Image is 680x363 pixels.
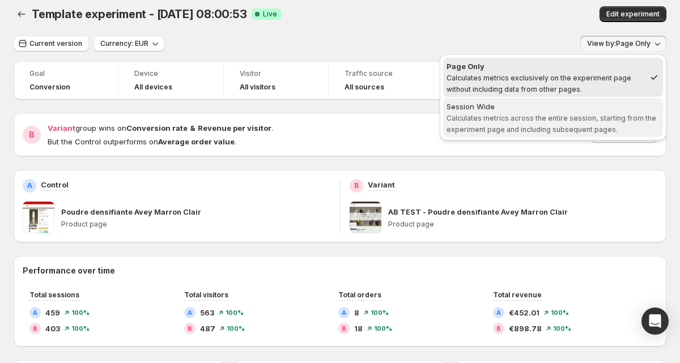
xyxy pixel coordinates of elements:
button: Back [14,6,29,22]
span: 18 [354,323,363,334]
h2: A [188,309,192,316]
span: Total revenue [493,291,542,299]
span: View by: Page Only [587,39,651,48]
h4: All sources [345,83,384,92]
div: Page Only [447,61,645,72]
span: Calculates metrics exclusively on the experiment page without including data from other pages. [447,74,631,93]
p: Variant [368,179,395,190]
button: Currency: EUR [93,36,164,52]
h2: A [27,181,32,190]
span: 563 [200,307,214,318]
span: 100 % [71,325,90,332]
span: 100 % [553,325,571,332]
h2: A [342,309,346,316]
span: Total visitors [184,291,228,299]
a: GoalConversion [29,68,102,93]
span: Goal [29,69,102,78]
p: AB TEST - Poudre densifiante Avey Marron Clair [388,206,568,217]
div: Session Wide [447,101,660,112]
span: Traffic source [345,69,417,78]
h2: B [496,325,501,332]
span: 403 [45,323,60,334]
span: €452.01 [509,307,539,318]
span: 100 % [371,309,389,316]
span: Template experiment - [DATE] 08:00:53 [32,7,247,21]
span: Conversion [29,83,70,92]
span: 8 [354,307,359,318]
h2: B [33,325,37,332]
button: Edit experiment [600,6,666,22]
span: €898.78 [509,323,542,334]
strong: & [190,123,195,133]
button: Current version [14,36,89,52]
img: Poudre densifiante Avey Marron Clair [23,202,54,233]
button: Expand chart [641,304,657,319]
a: Traffic sourceAll sources [345,68,417,93]
h2: A [33,309,37,316]
span: 459 [45,307,60,318]
p: Control [41,179,69,190]
span: 487 [200,323,215,334]
strong: Conversion rate [126,123,188,133]
span: Calculates metrics across the entire session, starting from the experiment page and including sub... [447,114,656,134]
h2: B [354,181,359,190]
strong: Average order value [158,137,235,146]
p: Product page [61,220,331,229]
span: 100 % [374,325,392,332]
p: Product page [388,220,658,229]
p: Poudre densifiante Avey Marron Clair [61,206,201,217]
div: Open Intercom Messenger [641,308,669,335]
span: Total orders [338,291,381,299]
span: 100 % [226,309,244,316]
span: group wins on . [48,123,273,133]
h2: B [188,325,192,332]
h2: B [29,129,35,140]
button: View by:Page Only [580,36,666,52]
h2: A [496,309,501,316]
span: 100 % [71,309,90,316]
span: Currency: EUR [100,39,148,48]
span: 100 % [227,325,245,332]
span: Variant [48,123,75,133]
span: Live [263,10,277,19]
h4: All visitors [240,83,275,92]
a: VisitorAll visitors [240,68,312,93]
span: Device [134,69,207,78]
h2: B [342,325,346,332]
span: Current version [29,39,82,48]
h2: Performance over time [23,265,657,276]
span: Edit experiment [606,10,660,19]
a: DeviceAll devices [134,68,207,93]
h4: All devices [134,83,172,92]
span: Visitor [240,69,312,78]
img: AB TEST - Poudre densifiante Avey Marron Clair [350,202,381,233]
span: 100 % [551,309,569,316]
strong: Revenue per visitor [198,123,271,133]
span: But the Control outperforms on . [48,137,236,146]
span: Total sessions [29,291,79,299]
